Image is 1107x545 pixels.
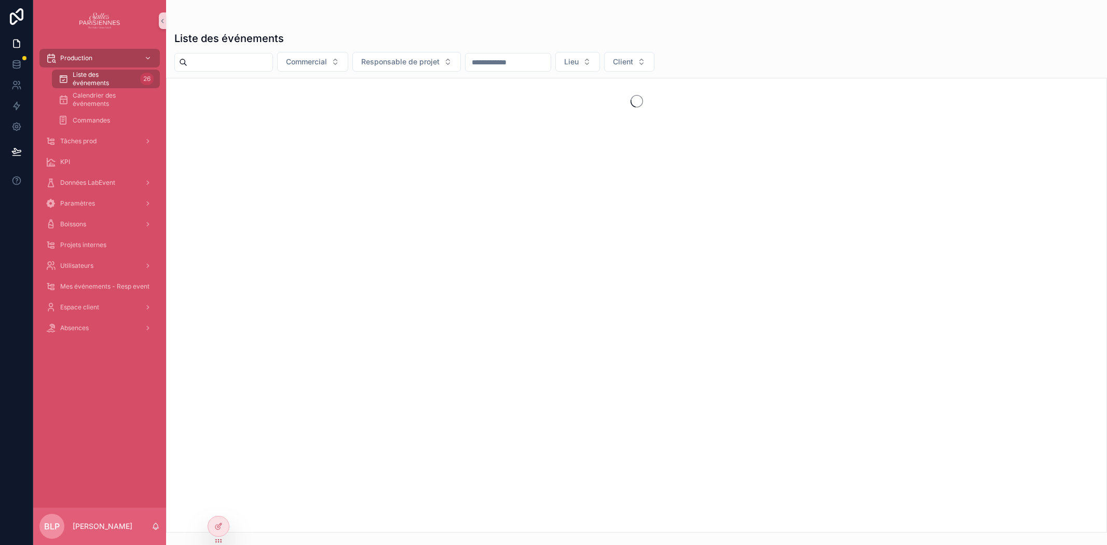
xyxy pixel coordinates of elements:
a: KPI [39,153,160,171]
div: 26 [140,73,154,85]
span: Liste des événements [73,71,136,87]
span: Mes événements - Resp event [60,282,149,291]
span: Espace client [60,303,99,311]
a: Production [39,49,160,67]
span: Commercial [286,57,327,67]
span: Lieu [564,57,579,67]
h1: Liste des événements [174,31,284,46]
span: Responsable de projet [361,57,440,67]
a: Calendrier des événements [52,90,160,109]
a: Paramètres [39,194,160,213]
a: Projets internes [39,236,160,254]
button: Select Button [604,52,654,72]
a: Absences [39,319,160,337]
span: Commandes [73,116,110,125]
span: Projets internes [60,241,106,249]
a: Utilisateurs [39,256,160,275]
span: Production [60,54,92,62]
span: KPI [60,158,70,166]
button: Select Button [277,52,348,72]
span: BLP [44,520,60,533]
a: Espace client [39,298,160,317]
span: Absences [60,324,89,332]
span: Utilisateurs [60,262,93,270]
a: Mes événements - Resp event [39,277,160,296]
a: Commandes [52,111,160,130]
a: Tâches prod [39,132,160,151]
a: Données LabEvent [39,173,160,192]
p: [PERSON_NAME] [73,521,132,532]
img: App logo [79,12,120,29]
button: Select Button [352,52,461,72]
a: Liste des événements26 [52,70,160,88]
span: Client [613,57,633,67]
span: Paramètres [60,199,95,208]
span: Boissons [60,220,86,228]
span: Données LabEvent [60,179,115,187]
span: Tâches prod [60,137,97,145]
button: Select Button [555,52,600,72]
div: scrollable content [33,42,166,351]
span: Calendrier des événements [73,91,149,108]
a: Boissons [39,215,160,234]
